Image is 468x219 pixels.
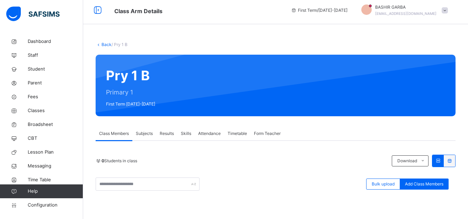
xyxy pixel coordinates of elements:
[114,8,162,15] span: Class Arm Details
[6,7,60,21] img: safsims
[28,135,83,142] span: CBT
[28,52,83,59] span: Staff
[28,38,83,45] span: Dashboard
[28,107,83,114] span: Classes
[28,66,83,73] span: Student
[372,181,395,187] span: Bulk upload
[28,176,83,183] span: Time Table
[28,163,83,170] span: Messaging
[375,4,436,10] span: BASHIR GARBA
[354,4,451,17] div: BASHIRGARBA
[181,130,191,137] span: Skills
[254,130,281,137] span: Form Teacher
[28,93,83,100] span: Fees
[28,121,83,128] span: Broadsheet
[28,80,83,86] span: Parent
[101,42,112,47] a: Back
[101,158,104,163] b: 0
[198,130,221,137] span: Attendance
[375,11,436,16] span: [EMAIL_ADDRESS][DOMAIN_NAME]
[101,158,137,164] span: Students in class
[99,130,129,137] span: Class Members
[397,158,417,164] span: Download
[228,130,247,137] span: Timetable
[291,7,347,13] span: session/term information
[405,181,443,187] span: Add Class Members
[112,42,127,47] span: / Pry 1 B
[28,202,83,209] span: Configuration
[28,188,83,195] span: Help
[28,149,83,156] span: Lesson Plan
[136,130,153,137] span: Subjects
[160,130,174,137] span: Results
